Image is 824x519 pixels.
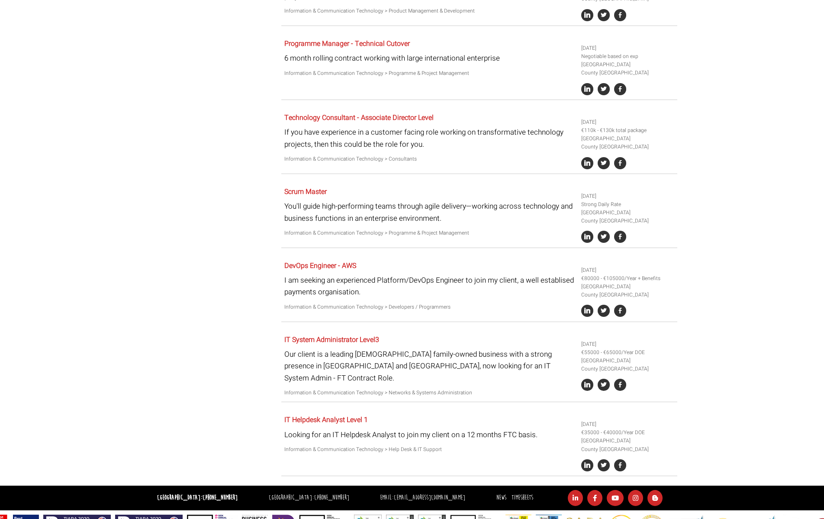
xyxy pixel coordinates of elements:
[581,283,674,299] li: [GEOGRAPHIC_DATA] County [GEOGRAPHIC_DATA]
[378,492,467,504] li: Email:
[581,348,674,357] li: €55000 - €65000/Year DOE
[581,44,674,52] li: [DATE]
[581,200,674,209] li: Strong Daily Rate
[581,357,674,373] li: [GEOGRAPHIC_DATA] County [GEOGRAPHIC_DATA]
[284,229,575,237] p: Information & Communication Technology > Programme & Project Management
[284,261,356,271] a: DevOps Engineer - AWS
[284,7,575,15] p: Information & Communication Technology > Product Management & Development
[581,209,674,225] li: [GEOGRAPHIC_DATA] County [GEOGRAPHIC_DATA]
[284,274,575,298] p: I am seeking an experienced Platform/DevOps Engineer to join my client, a well establised payment...
[581,192,674,200] li: [DATE]
[581,437,674,453] li: [GEOGRAPHIC_DATA] County [GEOGRAPHIC_DATA]
[284,69,575,77] p: Information & Communication Technology > Programme & Project Management
[284,415,368,425] a: IT Helpdesk Analyst Level 1
[581,266,674,274] li: [DATE]
[284,200,575,224] p: You'll guide high-performing teams through agile delivery—working across technology and business ...
[284,155,575,163] p: Information & Communication Technology > Consultants
[284,52,575,64] p: 6 month rolling contract working with large international enterprise
[284,303,575,311] p: Information & Communication Technology > Developers / Programmers
[267,492,351,504] li: [GEOGRAPHIC_DATA]:
[394,493,465,502] a: [EMAIL_ADDRESS][DOMAIN_NAME]
[284,348,575,384] p: Our client is a leading [DEMOGRAPHIC_DATA] family-owned business with a strong presence in [GEOGR...
[284,335,379,345] a: IT System Administrator Level3
[581,274,674,283] li: €80000 - €105000/Year + Benefits
[512,493,533,502] a: Timesheets
[284,429,575,441] p: Looking for an IT Helpdesk Analyst to join my client on a 12 months FTC basis.
[284,113,434,123] a: Technology Consultant - Associate Director Level
[581,61,674,77] li: [GEOGRAPHIC_DATA] County [GEOGRAPHIC_DATA]
[581,118,674,126] li: [DATE]
[284,39,410,49] a: Programme Manager - Technical Cutover
[581,340,674,348] li: [DATE]
[581,52,674,61] li: Negotiable based on exp
[581,135,674,151] li: [GEOGRAPHIC_DATA] County [GEOGRAPHIC_DATA]
[284,187,327,197] a: Scrum Master
[581,126,674,135] li: €110k - €130k total package
[203,493,238,502] a: [PHONE_NUMBER]
[157,493,238,502] strong: [GEOGRAPHIC_DATA]:
[581,429,674,437] li: €35000 - €40000/Year DOE
[284,445,575,454] p: Information & Communication Technology > Help Desk & IT Support
[581,420,674,429] li: [DATE]
[314,493,349,502] a: [PHONE_NUMBER]
[284,389,575,397] p: Information & Communication Technology > Networks & Systems Administration
[496,493,506,502] a: News
[284,126,575,150] p: If you have experience in a customer facing role working on transformative technology projects, t...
